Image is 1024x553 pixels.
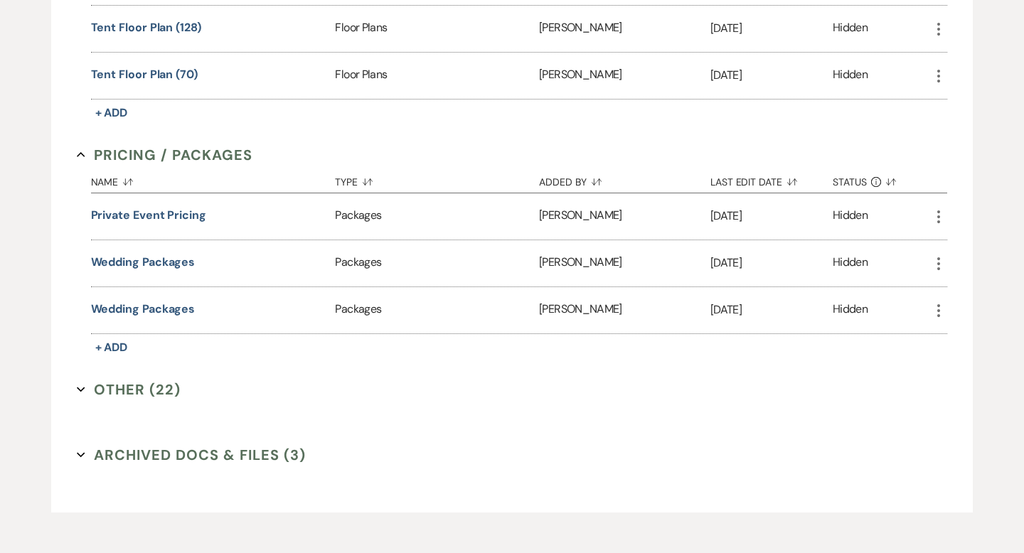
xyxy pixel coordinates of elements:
[95,340,128,355] span: + Add
[91,66,198,83] button: Tent Floor Plan (70)
[77,144,253,166] button: Pricing / Packages
[91,19,201,36] button: Tent Floor Plan (128)
[833,177,867,187] span: Status
[335,53,539,99] div: Floor Plans
[710,66,833,85] p: [DATE]
[710,19,833,38] p: [DATE]
[91,207,206,224] button: Private Event Pricing
[91,338,132,358] button: + Add
[91,301,196,318] button: Wedding Packages
[833,66,868,85] div: Hidden
[539,193,710,240] div: [PERSON_NAME]
[710,301,833,319] p: [DATE]
[335,287,539,333] div: Packages
[710,166,833,193] button: Last Edit Date
[710,207,833,225] p: [DATE]
[335,193,539,240] div: Packages
[539,6,710,52] div: [PERSON_NAME]
[710,254,833,272] p: [DATE]
[833,254,868,273] div: Hidden
[539,166,710,193] button: Added By
[77,379,181,400] button: Other (22)
[95,105,128,120] span: + Add
[833,166,931,193] button: Status
[335,240,539,286] div: Packages
[335,166,539,193] button: Type
[539,53,710,99] div: [PERSON_NAME]
[91,103,132,123] button: + Add
[833,19,868,38] div: Hidden
[91,166,336,193] button: Name
[833,207,868,226] div: Hidden
[91,254,196,271] button: Wedding Packages
[335,6,539,52] div: Floor Plans
[833,301,868,320] div: Hidden
[77,444,306,466] button: Archived Docs & Files (3)
[539,287,710,333] div: [PERSON_NAME]
[539,240,710,286] div: [PERSON_NAME]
